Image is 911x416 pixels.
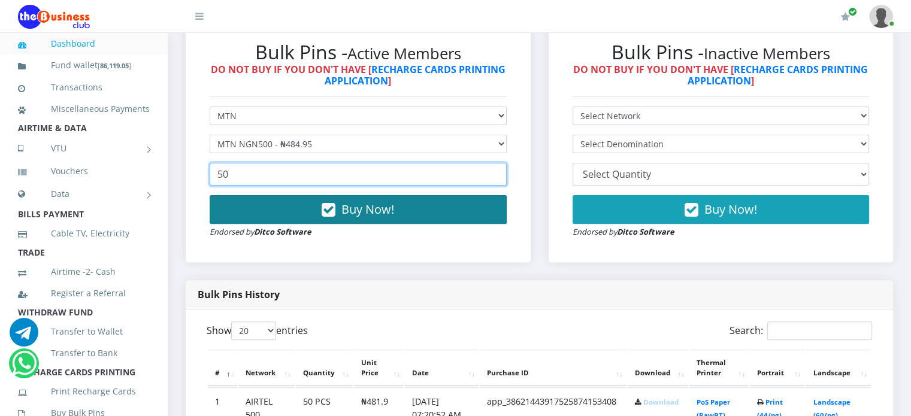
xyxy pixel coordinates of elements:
label: Search: [730,321,872,340]
a: Chat for support [12,358,37,378]
a: Register a Referral [18,280,150,307]
th: Download: activate to sort column ascending [628,350,688,387]
a: Miscellaneous Payments [18,95,150,123]
img: Logo [18,5,90,29]
th: Portrait: activate to sort column ascending [750,350,805,387]
a: Vouchers [18,157,150,185]
img: User [869,5,893,28]
input: Enter Quantity [210,163,507,186]
strong: Ditco Software [617,226,674,237]
a: Cable TV, Electricity [18,220,150,247]
input: Search: [767,321,872,340]
small: Endorsed by [573,226,674,237]
strong: Ditco Software [254,226,311,237]
span: Buy Now! [704,201,757,217]
a: RECHARGE CARDS PRINTING APPLICATION [325,63,506,87]
a: Fund wallet[86,119.05] [18,51,150,80]
th: Landscape: activate to sort column ascending [806,350,871,387]
a: Chat for support [10,327,38,347]
button: Buy Now! [210,195,507,224]
h2: Bulk Pins - [210,41,507,63]
h2: Bulk Pins - [573,41,870,63]
i: Renew/Upgrade Subscription [841,12,850,22]
strong: DO NOT BUY IF YOU DON'T HAVE [ ] [211,63,506,87]
b: 86,119.05 [100,61,129,70]
small: Inactive Members [704,43,830,64]
a: Dashboard [18,30,150,57]
th: Date: activate to sort column ascending [405,350,479,387]
a: Data [18,179,150,209]
a: RECHARGE CARDS PRINTING APPLICATION [688,63,868,87]
th: Unit Price: activate to sort column ascending [354,350,404,387]
a: Airtime -2- Cash [18,258,150,286]
a: Transfer to Bank [18,339,150,367]
button: Buy Now! [573,195,870,224]
a: Print Recharge Cards [18,378,150,405]
strong: DO NOT BUY IF YOU DON'T HAVE [ ] [573,63,868,87]
th: Purchase ID: activate to sort column ascending [480,350,626,387]
span: Buy Now! [341,201,394,217]
small: Endorsed by [210,226,311,237]
th: Quantity: activate to sort column ascending [296,350,353,387]
th: #: activate to sort column descending [208,350,237,387]
a: Transactions [18,74,150,101]
th: Network: activate to sort column ascending [238,350,295,387]
label: Show entries [207,321,308,340]
a: Download [643,397,679,406]
th: Thermal Printer: activate to sort column ascending [689,350,749,387]
small: Active Members [347,43,461,64]
strong: Bulk Pins History [198,288,280,301]
span: Renew/Upgrade Subscription [848,7,857,16]
a: VTU [18,133,150,163]
select: Showentries [231,321,276,340]
small: [ ] [98,61,131,70]
a: Transfer to Wallet [18,318,150,345]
